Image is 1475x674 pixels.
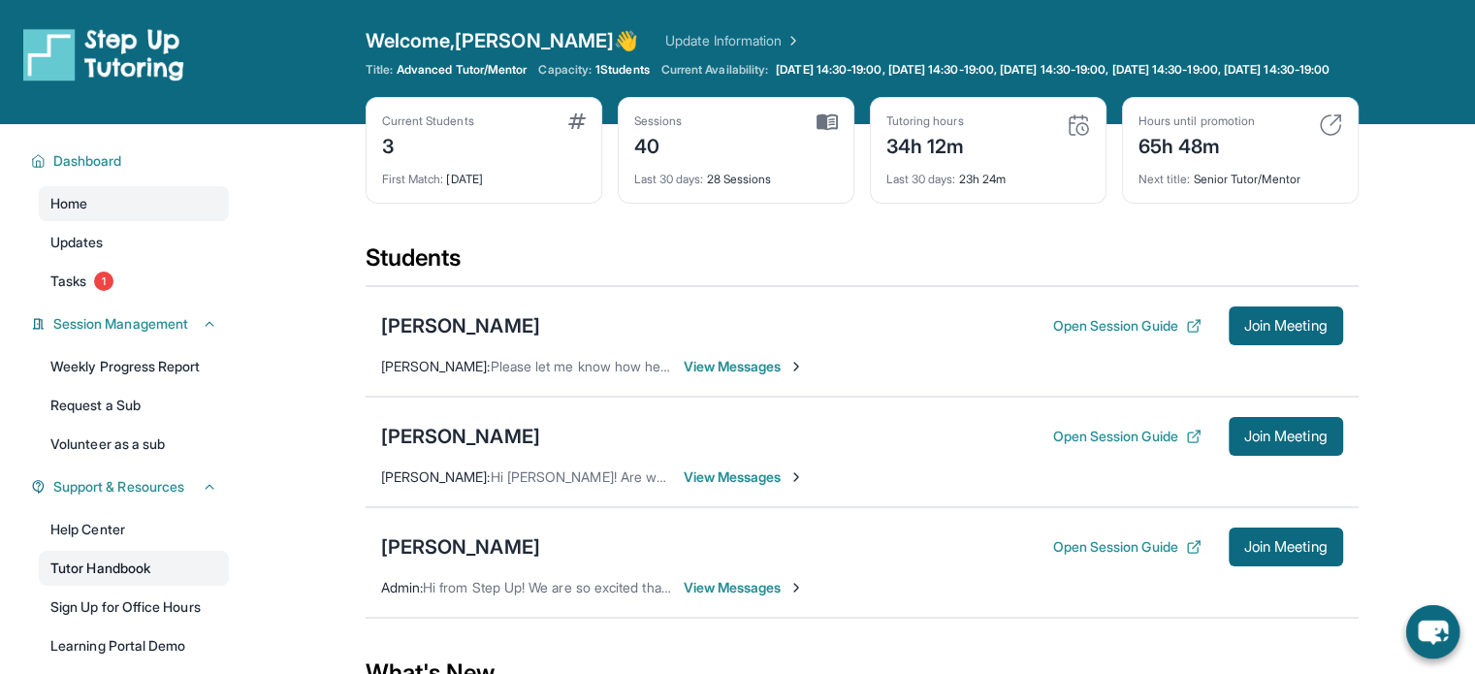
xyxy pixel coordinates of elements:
div: [PERSON_NAME] [381,533,540,561]
a: Volunteer as a sub [39,427,229,462]
div: 23h 24m [886,160,1090,187]
span: Join Meeting [1244,431,1328,442]
img: card [817,113,838,131]
div: Current Students [382,113,474,129]
button: Open Session Guide [1052,427,1201,446]
button: Open Session Guide [1052,537,1201,557]
span: 1 Students [595,62,650,78]
button: chat-button [1406,605,1459,658]
button: Join Meeting [1229,417,1343,456]
span: Current Availability: [661,62,768,78]
span: Join Meeting [1244,541,1328,553]
div: 40 [634,129,683,160]
img: Chevron-Right [788,580,804,595]
div: [PERSON_NAME] [381,423,540,450]
a: Sign Up for Office Hours [39,590,229,625]
a: Weekly Progress Report [39,349,229,384]
button: Support & Resources [46,477,217,497]
div: [DATE] [382,160,586,187]
a: Updates [39,225,229,260]
span: Last 30 days : [634,172,704,186]
div: Hours until promotion [1138,113,1255,129]
button: Dashboard [46,151,217,171]
span: Capacity: [538,62,592,78]
img: Chevron-Right [788,359,804,374]
img: card [1319,113,1342,137]
span: Updates [50,233,104,252]
span: Support & Resources [53,477,184,497]
span: View Messages [684,357,805,376]
span: Last 30 days : [886,172,956,186]
a: [DATE] 14:30-19:00, [DATE] 14:30-19:00, [DATE] 14:30-19:00, [DATE] 14:30-19:00, [DATE] 14:30-19:00 [772,62,1333,78]
div: 28 Sessions [634,160,838,187]
a: Tutor Handbook [39,551,229,586]
span: Home [50,194,87,213]
img: logo [23,27,184,81]
img: Chevron Right [782,31,801,50]
span: Next title : [1138,172,1191,186]
div: [PERSON_NAME] [381,312,540,339]
div: Sessions [634,113,683,129]
img: card [568,113,586,129]
button: Session Management [46,314,217,334]
div: Tutoring hours [886,113,965,129]
a: Home [39,186,229,221]
button: Join Meeting [1229,306,1343,345]
div: 65h 48m [1138,129,1255,160]
a: Tasks1 [39,264,229,299]
a: Update Information [665,31,801,50]
a: Help Center [39,512,229,547]
button: Open Session Guide [1052,316,1201,336]
span: 1 [94,272,113,291]
span: [PERSON_NAME] : [381,358,491,374]
span: Advanced Tutor/Mentor [397,62,527,78]
div: Students [366,242,1359,285]
span: [DATE] 14:30-19:00, [DATE] 14:30-19:00, [DATE] 14:30-19:00, [DATE] 14:30-19:00, [DATE] 14:30-19:00 [776,62,1330,78]
span: Hi [PERSON_NAME]! Are we still meeting [DATE]? [491,468,795,485]
span: Title: [366,62,393,78]
div: 34h 12m [886,129,965,160]
span: Tasks [50,272,86,291]
div: Senior Tutor/Mentor [1138,160,1342,187]
span: View Messages [684,578,805,597]
button: Join Meeting [1229,528,1343,566]
span: Join Meeting [1244,320,1328,332]
span: Admin : [381,579,423,595]
span: Welcome, [PERSON_NAME] 👋 [366,27,639,54]
span: Please let me know how he is doing? [491,358,720,374]
span: First Match : [382,172,444,186]
span: [PERSON_NAME] : [381,468,491,485]
a: Request a Sub [39,388,229,423]
span: Dashboard [53,151,122,171]
a: Learning Portal Demo [39,628,229,663]
img: card [1067,113,1090,137]
span: Session Management [53,314,188,334]
span: View Messages [684,467,805,487]
div: 3 [382,129,474,160]
img: Chevron-Right [788,469,804,485]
